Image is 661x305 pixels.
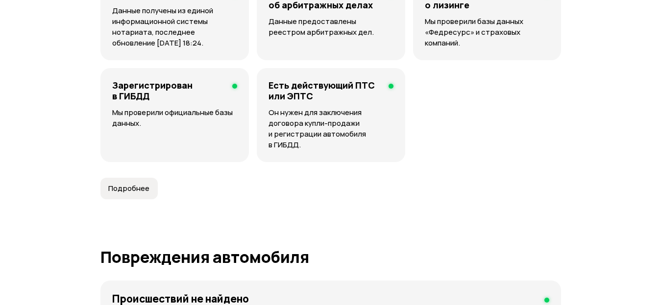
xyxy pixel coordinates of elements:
h1: Повреждения автомобиля [100,248,561,266]
h4: Есть действующий ПТС или ЭПТС [269,80,381,101]
p: Данные предоставлены реестром арбитражных дел. [269,16,393,38]
p: Он нужен для заключения договора купли-продажи и регистрации автомобиля в ГИБДД. [269,107,393,150]
p: Данные получены из единой информационной системы нотариата, последнее обновление [DATE] 18:24. [112,5,237,48]
p: Мы проверили базы данных «Федресурс» и страховых компаний. [425,16,549,48]
p: Мы проверили официальные базы данных. [112,107,237,129]
button: Подробнее [100,178,158,199]
span: Подробнее [108,184,149,193]
h4: Происшествий не найдено [112,292,249,305]
h4: Зарегистрирован в ГИБДД [112,80,224,101]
